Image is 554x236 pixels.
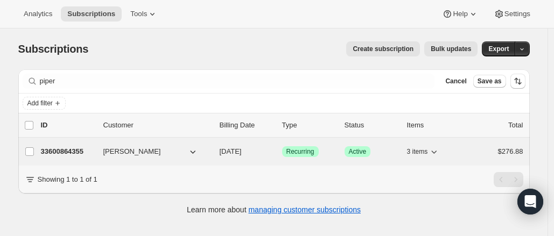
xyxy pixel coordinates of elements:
div: Type [282,120,336,131]
button: Add filter [23,97,66,110]
button: Subscriptions [61,6,122,22]
a: managing customer subscriptions [248,205,361,214]
button: Bulk updates [424,41,478,56]
button: Tools [124,6,164,22]
span: Export [488,45,509,53]
p: Status [345,120,398,131]
span: Subscriptions [18,43,89,55]
span: Active [349,147,367,156]
span: $276.88 [498,147,523,155]
span: Subscriptions [67,10,115,18]
p: ID [41,120,95,131]
nav: Pagination [494,172,523,187]
div: Items [407,120,461,131]
p: Billing Date [220,120,274,131]
span: Recurring [286,147,314,156]
input: Filter subscribers [40,74,435,89]
button: Help [436,6,485,22]
button: [PERSON_NAME] [97,143,205,160]
span: 3 items [407,147,428,156]
p: Total [508,120,523,131]
button: Save as [473,75,506,88]
p: 33600864355 [41,146,95,157]
span: Analytics [24,10,52,18]
span: Settings [504,10,530,18]
button: Analytics [17,6,59,22]
span: [DATE] [220,147,242,155]
span: Create subscription [353,45,413,53]
p: Showing 1 to 1 of 1 [38,174,97,185]
span: [PERSON_NAME] [103,146,161,157]
button: Settings [487,6,537,22]
p: Customer [103,120,211,131]
span: Add filter [27,99,53,108]
span: Bulk updates [431,45,471,53]
div: Open Intercom Messenger [517,189,543,214]
button: 3 items [407,144,440,159]
span: Tools [130,10,147,18]
div: 33600864355[PERSON_NAME][DATE]SuccessRecurringSuccessActive3 items$276.88 [41,144,523,159]
span: Save as [478,77,502,85]
button: Cancel [441,75,471,88]
span: Cancel [445,77,466,85]
button: Create subscription [346,41,420,56]
button: Sort the results [510,74,525,89]
span: Help [453,10,467,18]
button: Export [482,41,515,56]
div: IDCustomerBilling DateTypeStatusItemsTotal [41,120,523,131]
p: Learn more about [187,204,361,215]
